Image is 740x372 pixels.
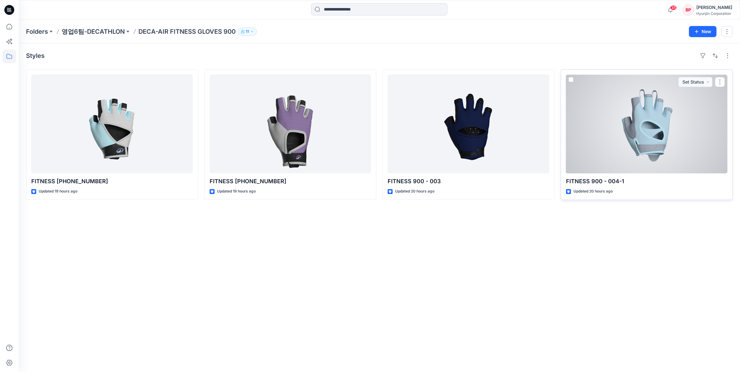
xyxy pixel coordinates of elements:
[670,5,677,10] span: 35
[138,27,236,36] p: DECA-AIR FITNESS GLOVES 900
[31,75,193,173] a: FITNESS 900-006-1
[217,188,256,195] p: Updated 19 hours ago
[696,4,732,11] div: [PERSON_NAME]
[210,75,371,173] a: FITNESS 900-008-1
[210,177,371,186] p: FITNESS [PHONE_NUMBER]
[39,188,77,195] p: Updated 19 hours ago
[689,26,716,37] button: New
[566,177,728,186] p: FITNESS 900 - 004-1
[31,177,193,186] p: FITNESS [PHONE_NUMBER]
[388,177,549,186] p: FITNESS 900 - 003
[26,27,48,36] a: Folders
[388,75,549,173] a: FITNESS 900 - 003
[573,188,613,195] p: Updated 20 hours ago
[683,4,694,15] div: BP
[26,52,45,59] h4: Styles
[395,188,434,195] p: Updated 20 hours ago
[238,27,257,36] button: 11
[246,28,249,35] p: 11
[696,11,732,16] div: Hyunjin Corporation
[62,27,125,36] a: 영업6팀-DECATHLON
[566,75,728,173] a: FITNESS 900 - 004-1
